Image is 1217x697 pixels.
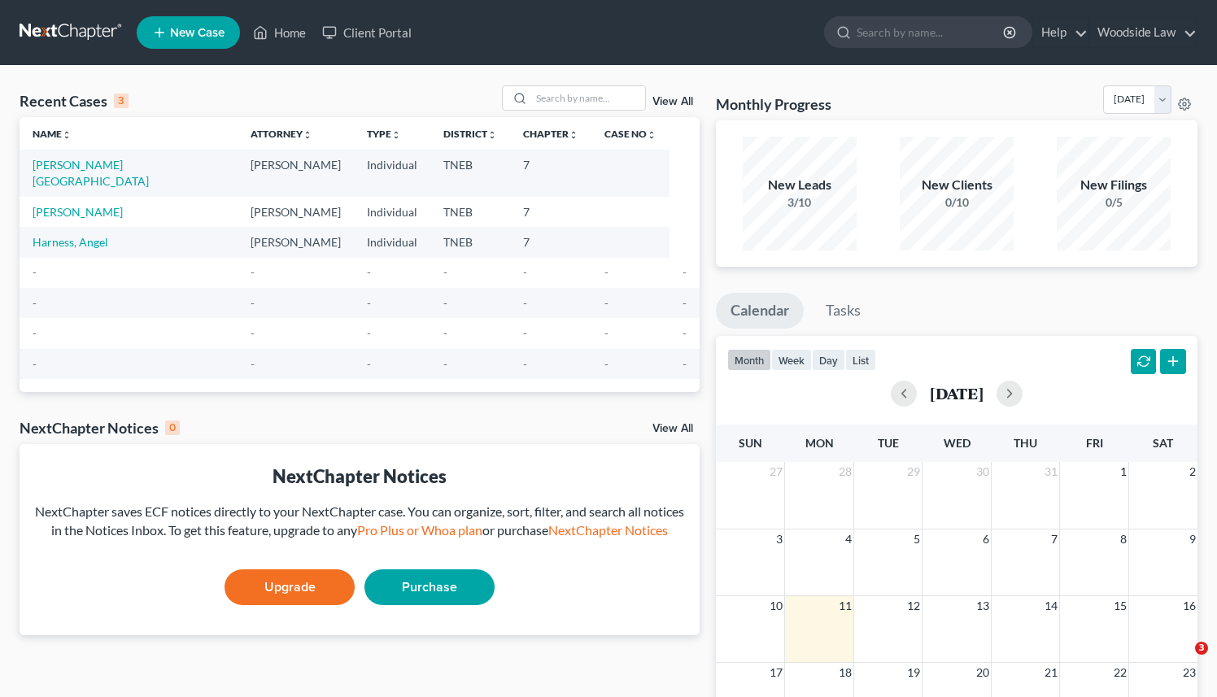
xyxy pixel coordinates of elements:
[430,150,510,196] td: TNEB
[604,326,608,340] span: -
[1119,529,1128,549] span: 8
[33,357,37,371] span: -
[900,194,1014,211] div: 0/10
[443,128,497,140] a: Districtunfold_more
[683,357,687,371] span: -
[523,265,527,279] span: -
[912,529,922,549] span: 5
[238,150,354,196] td: [PERSON_NAME]
[837,596,853,616] span: 11
[33,128,72,140] a: Nameunfold_more
[1057,176,1171,194] div: New Filings
[1195,642,1208,655] span: 3
[812,349,845,371] button: day
[548,522,668,538] a: NextChapter Notices
[1188,529,1197,549] span: 9
[354,227,430,257] td: Individual
[604,296,608,310] span: -
[1043,462,1059,481] span: 31
[844,529,853,549] span: 4
[857,17,1005,47] input: Search by name...
[354,197,430,227] td: Individual
[487,130,497,140] i: unfold_more
[1162,642,1201,681] iframe: Intercom live chat
[652,423,693,434] a: View All
[845,349,876,371] button: list
[727,349,771,371] button: month
[443,357,447,371] span: -
[652,96,693,107] a: View All
[716,94,831,114] h3: Monthly Progress
[1181,596,1197,616] span: 16
[683,265,687,279] span: -
[683,326,687,340] span: -
[1119,462,1128,481] span: 1
[837,663,853,682] span: 18
[1043,596,1059,616] span: 14
[443,326,447,340] span: -
[944,436,971,450] span: Wed
[1043,663,1059,682] span: 21
[238,197,354,227] td: [PERSON_NAME]
[245,18,314,47] a: Home
[238,227,354,257] td: [PERSON_NAME]
[716,293,804,329] a: Calendar
[975,596,991,616] span: 13
[905,596,922,616] span: 12
[314,18,420,47] a: Client Portal
[1014,436,1037,450] span: Thu
[367,128,401,140] a: Typeunfold_more
[225,569,355,605] a: Upgrade
[33,235,108,249] a: Harness, Angel
[975,462,991,481] span: 30
[905,663,922,682] span: 19
[569,130,578,140] i: unfold_more
[768,462,784,481] span: 27
[604,128,656,140] a: Case Nounfold_more
[510,227,591,257] td: 7
[510,150,591,196] td: 7
[251,326,255,340] span: -
[878,436,899,450] span: Tue
[367,326,371,340] span: -
[768,596,784,616] span: 10
[364,569,495,605] a: Purchase
[604,265,608,279] span: -
[430,197,510,227] td: TNEB
[930,385,984,402] h2: [DATE]
[771,349,812,371] button: week
[768,663,784,682] span: 17
[523,296,527,310] span: -
[523,128,578,140] a: Chapterunfold_more
[1033,18,1088,47] a: Help
[20,91,129,111] div: Recent Cases
[33,158,149,188] a: [PERSON_NAME][GEOGRAPHIC_DATA]
[739,436,762,450] span: Sun
[165,420,180,435] div: 0
[523,357,527,371] span: -
[1112,663,1128,682] span: 22
[647,130,656,140] i: unfold_more
[811,293,875,329] a: Tasks
[170,27,225,39] span: New Case
[367,357,371,371] span: -
[975,663,991,682] span: 20
[683,296,687,310] span: -
[1112,596,1128,616] span: 15
[251,357,255,371] span: -
[354,150,430,196] td: Individual
[33,265,37,279] span: -
[357,522,482,538] a: Pro Plus or Whoa plan
[531,86,645,110] input: Search by name...
[1049,529,1059,549] span: 7
[33,205,123,219] a: [PERSON_NAME]
[604,357,608,371] span: -
[743,176,857,194] div: New Leads
[523,326,527,340] span: -
[114,94,129,108] div: 3
[251,128,312,140] a: Attorneyunfold_more
[774,529,784,549] span: 3
[391,130,401,140] i: unfold_more
[33,503,687,540] div: NextChapter saves ECF notices directly to your NextChapter case. You can organize, sort, filter, ...
[743,194,857,211] div: 3/10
